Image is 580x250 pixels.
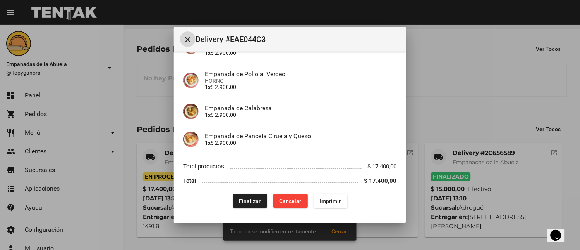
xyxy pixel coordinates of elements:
h4: Empanada de Pollo al Verdeo [205,70,397,78]
button: Cerrar [180,31,196,47]
span: Imprimir [320,198,341,204]
img: a07d0382-12a7-4aaa-a9a8-9d363701184e.jpg [183,132,199,147]
button: Finalizar [233,194,267,208]
img: b535b57a-eb23-4682-a080-b8c53aa6123f.jpg [183,73,199,88]
iframe: chat widget [547,219,572,242]
b: 1x [205,50,211,56]
b: 1x [205,140,211,146]
span: Cancelar [280,198,302,204]
mat-icon: Cerrar [183,35,192,44]
li: Total $ 17.400,00 [183,174,397,188]
img: 6d5b0b94-acfa-4638-8137-bd6742e65a02.jpg [183,104,199,119]
p: $ 2.900,00 [205,140,397,146]
span: Delivery #EAE044C3 [196,33,400,45]
p: $ 2.900,00 [205,112,397,118]
button: Cancelar [273,194,308,208]
p: $ 2.900,00 [205,84,397,90]
b: 1x [205,84,211,90]
p: $ 2.900,00 [205,50,397,56]
span: Finalizar [239,198,261,204]
span: HORNO [205,78,397,84]
h4: Empanada de Panceta Ciruela y Queso [205,132,397,140]
b: 1x [205,112,211,118]
button: Imprimir [314,194,347,208]
li: Total productos $ 17.400,00 [183,160,397,174]
h4: Empanada de Calabresa [205,104,397,112]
